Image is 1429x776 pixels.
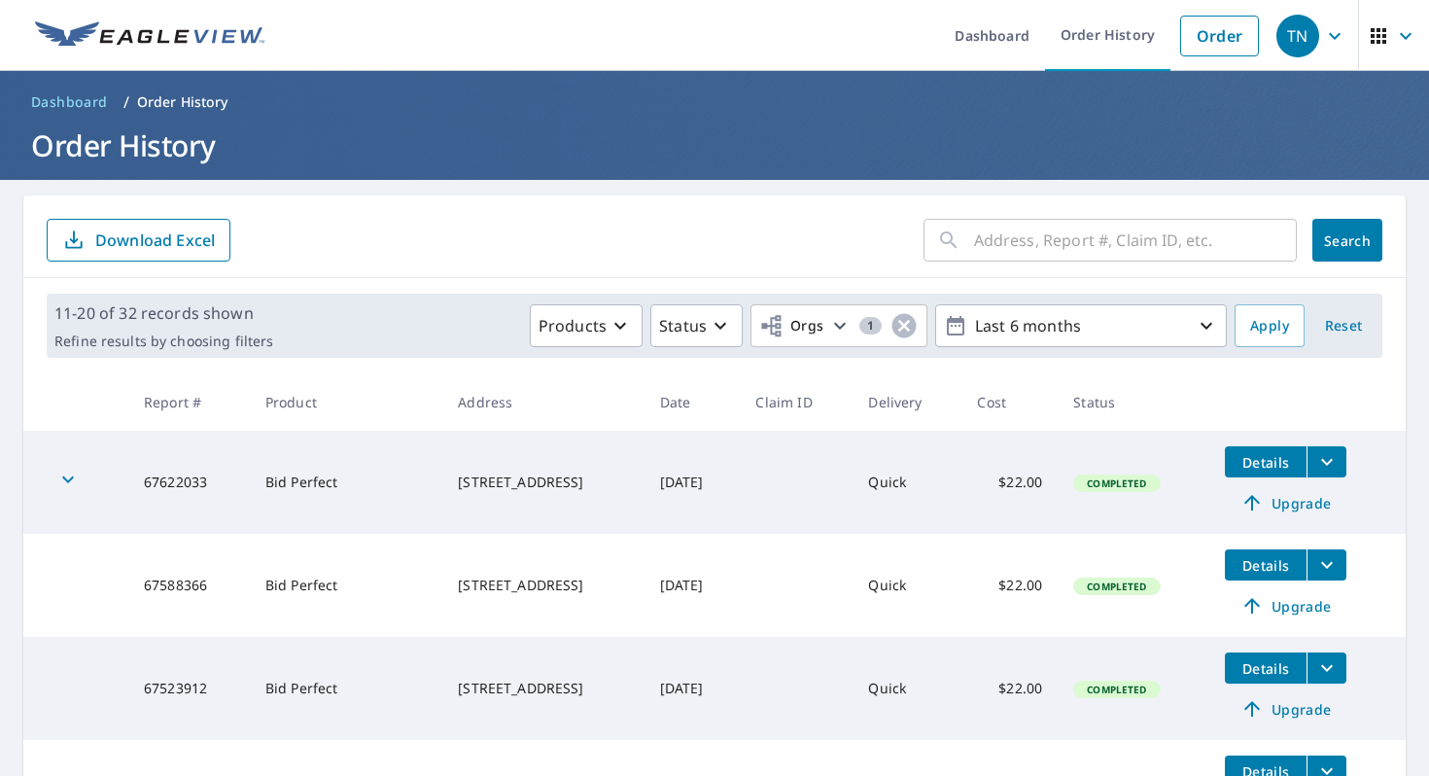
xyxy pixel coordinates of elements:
[23,125,1406,165] h1: Order History
[1237,594,1335,617] span: Upgrade
[47,219,230,262] button: Download Excel
[1180,16,1259,56] a: Order
[1307,446,1346,477] button: filesDropdownBtn-67622033
[974,213,1297,267] input: Address, Report #, Claim ID, etc.
[530,304,643,347] button: Products
[123,90,129,114] li: /
[250,431,442,534] td: Bid Perfect
[1320,314,1367,338] span: Reset
[853,373,961,431] th: Delivery
[442,373,644,431] th: Address
[250,534,442,637] td: Bid Perfect
[539,314,607,337] p: Products
[1307,549,1346,581] button: filesDropdownBtn-67588366
[759,314,824,338] span: Orgs
[961,431,1058,534] td: $22.00
[250,373,442,431] th: Product
[1075,580,1158,593] span: Completed
[961,373,1058,431] th: Cost
[1225,693,1346,724] a: Upgrade
[1058,373,1209,431] th: Status
[1237,659,1295,678] span: Details
[645,373,741,431] th: Date
[23,87,1406,118] nav: breadcrumb
[645,431,741,534] td: [DATE]
[853,637,961,740] td: Quick
[659,314,707,337] p: Status
[1225,549,1307,581] button: detailsBtn-67588366
[1075,476,1158,490] span: Completed
[128,637,250,740] td: 67523912
[458,679,628,698] div: [STREET_ADDRESS]
[1235,304,1305,347] button: Apply
[458,576,628,595] div: [STREET_ADDRESS]
[128,431,250,534] td: 67622033
[1075,683,1158,696] span: Completed
[740,373,853,431] th: Claim ID
[54,301,273,325] p: 11-20 of 32 records shown
[967,309,1195,343] p: Last 6 months
[961,637,1058,740] td: $22.00
[961,534,1058,637] td: $22.00
[859,319,882,333] span: 1
[54,333,273,350] p: Refine results by choosing filters
[1276,15,1319,57] div: TN
[1237,453,1295,472] span: Details
[1328,231,1367,250] span: Search
[137,92,228,112] p: Order History
[1225,653,1307,684] button: detailsBtn-67523912
[1312,219,1382,262] button: Search
[128,534,250,637] td: 67588366
[31,92,108,112] span: Dashboard
[1250,314,1289,338] span: Apply
[1312,304,1375,347] button: Reset
[1237,697,1335,721] span: Upgrade
[458,473,628,492] div: [STREET_ADDRESS]
[1225,446,1307,477] button: detailsBtn-67622033
[645,637,741,740] td: [DATE]
[935,304,1227,347] button: Last 6 months
[1225,590,1346,621] a: Upgrade
[35,21,264,51] img: EV Logo
[750,304,927,347] button: Orgs1
[1307,653,1346,684] button: filesDropdownBtn-67523912
[1237,491,1335,514] span: Upgrade
[1225,487,1346,518] a: Upgrade
[853,431,961,534] td: Quick
[853,534,961,637] td: Quick
[95,229,215,251] p: Download Excel
[128,373,250,431] th: Report #
[23,87,116,118] a: Dashboard
[1237,556,1295,575] span: Details
[650,304,743,347] button: Status
[250,637,442,740] td: Bid Perfect
[645,534,741,637] td: [DATE]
